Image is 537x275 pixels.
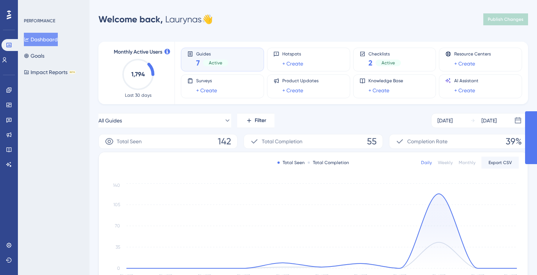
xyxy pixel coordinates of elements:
div: BETA [69,70,76,74]
a: + Create [282,86,303,95]
tspan: 105 [113,202,120,207]
iframe: UserGuiding AI Assistant Launcher [506,246,528,268]
span: Product Updates [282,78,318,84]
button: Impact ReportsBETA [24,65,76,79]
span: AI Assistant [454,78,478,84]
div: PERFORMANCE [24,18,55,24]
span: 55 [367,135,377,147]
button: Dashboard [24,33,58,46]
tspan: 0 [117,266,120,271]
button: Goals [24,49,44,63]
span: Publish Changes [488,16,524,22]
span: Completion Rate [407,137,447,146]
text: 1,794 [131,71,145,78]
tspan: 140 [113,183,120,188]
tspan: 35 [116,244,120,250]
span: Active [381,60,395,66]
span: Total Seen [117,137,142,146]
div: Daily [421,160,432,166]
button: Publish Changes [483,13,528,25]
span: Last 30 days [125,92,151,98]
div: [DATE] [437,116,453,125]
span: Active [209,60,222,66]
div: Total Seen [277,160,305,166]
a: + Create [454,86,475,95]
button: All Guides [98,113,231,128]
span: 39% [506,135,522,147]
span: All Guides [98,116,122,125]
span: Hotspots [282,51,303,57]
a: + Create [454,59,475,68]
span: 2 [368,58,373,68]
div: Total Completion [308,160,349,166]
span: Welcome back, [98,14,163,25]
span: Total Completion [262,137,302,146]
span: Surveys [196,78,217,84]
span: Resource Centers [454,51,491,57]
tspan: 70 [115,223,120,228]
span: Export CSV [489,160,512,166]
div: Weekly [438,160,453,166]
a: + Create [368,86,389,95]
span: Knowledge Base [368,78,403,84]
button: Export CSV [481,157,519,169]
button: Filter [237,113,274,128]
div: [DATE] [481,116,497,125]
span: Filter [255,116,266,125]
span: Guides [196,51,228,56]
span: 7 [196,58,200,68]
a: + Create [196,86,217,95]
span: Checklists [368,51,401,56]
a: + Create [282,59,303,68]
div: Monthly [459,160,475,166]
div: Laurynas 👋 [98,13,213,25]
span: 142 [218,135,231,147]
span: Monthly Active Users [114,48,162,57]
